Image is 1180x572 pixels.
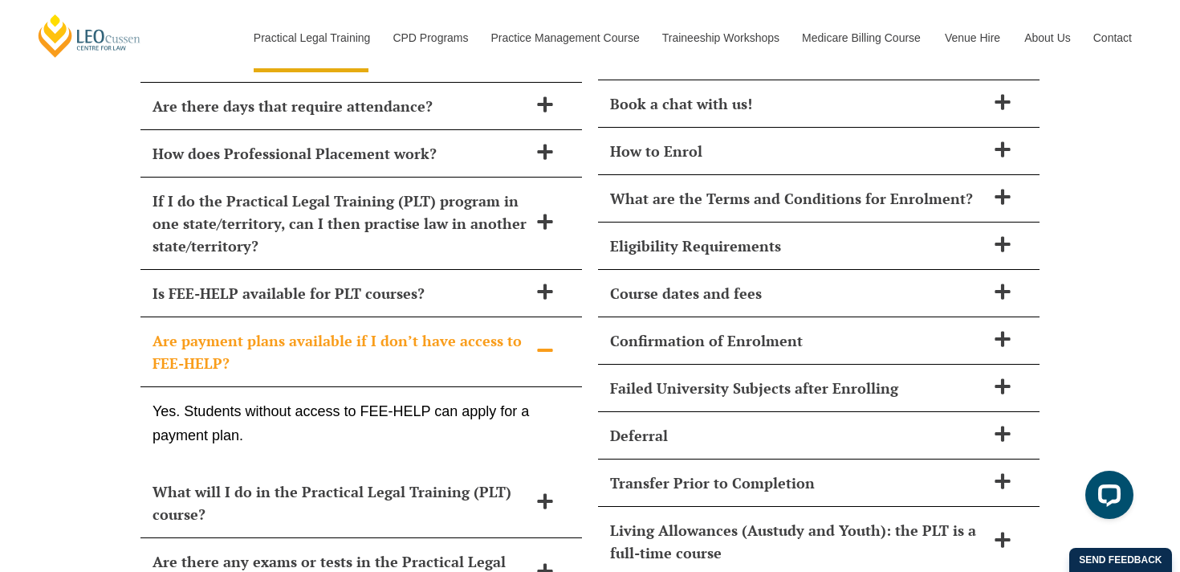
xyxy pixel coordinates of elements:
[610,519,986,564] h2: Living Allowances (Austudy and Youth): the PLT is a full-time course
[933,3,1012,72] a: Venue Hire
[610,377,986,399] h2: Failed University Subjects after Enrolling
[153,95,528,117] h2: Are there days that require attendance?
[650,3,790,72] a: Traineeship Workshops
[479,3,650,72] a: Practice Management Course
[1012,3,1081,72] a: About Us
[1081,3,1144,72] a: Contact
[153,329,528,374] h2: Are payment plans available if I don’t have access to FEE-HELP?
[153,190,528,257] h2: If I do the Practical Legal Training (PLT) program in one state/territory, can I then practise la...
[610,472,986,494] h2: Transfer Prior to Completion
[380,3,478,72] a: CPD Programs
[610,92,986,115] h2: Book a chat with us!
[610,140,986,162] h2: How to Enrol
[790,3,933,72] a: Medicare Billing Course
[610,424,986,447] h2: Deferral
[610,329,986,352] h2: Confirmation of Enrolment
[242,3,381,72] a: Practical Legal Training
[153,480,528,525] h2: What will I do in the Practical Legal Training (PLT) course?
[610,235,986,257] h2: Eligibility Requirements
[153,282,528,304] h2: Is FEE-HELP available for PLT courses?
[153,399,570,448] p: Yes. Students without access to FEE-HELP can apply for a payment plan.
[1072,464,1140,532] iframe: LiveChat chat widget
[36,13,143,59] a: [PERSON_NAME] Centre for Law
[610,282,986,304] h2: Course dates and fees
[610,187,986,210] h2: What are the Terms and Conditions for Enrolment?
[153,142,528,165] h2: How does Professional Placement work?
